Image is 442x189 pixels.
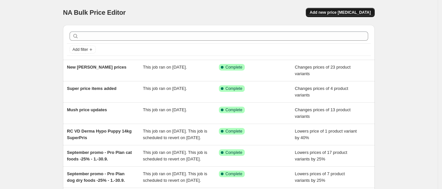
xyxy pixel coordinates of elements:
[67,129,132,140] span: RC VD Derma Hypo Puppy 14kg SuperPris
[295,150,347,161] span: Lowers prices of 17 product variants by 25%
[295,129,357,140] span: Lowers price of 1 product variant by 40%
[295,65,351,76] span: Changes prices of 23 product variants
[67,65,126,70] span: New [PERSON_NAME] prices
[310,10,371,15] span: Add new price [MEDICAL_DATA]
[143,86,187,91] span: This job ran on [DATE].
[225,129,242,134] span: Complete
[143,107,187,112] span: This job ran on [DATE].
[225,65,242,70] span: Complete
[67,107,107,112] span: Mush price updates
[67,150,132,161] span: September promo - Pro Plan cat foods -25% - 1.-30.9.
[225,107,242,113] span: Complete
[70,46,96,53] button: Add filter
[225,171,242,177] span: Complete
[73,47,88,52] span: Add filter
[63,9,126,16] span: NA Bulk Price Editor
[225,150,242,155] span: Complete
[143,171,207,183] span: This job ran on [DATE]. This job is scheduled to revert on [DATE].
[295,86,348,97] span: Changes prices of 4 product variants
[143,65,187,70] span: This job ran on [DATE].
[295,171,345,183] span: Lowers prices of 7 product variants by 25%
[295,107,351,119] span: Changes prices of 13 product variants
[306,8,375,17] button: Add new price [MEDICAL_DATA]
[225,86,242,91] span: Complete
[67,86,116,91] span: Super price items added
[67,171,125,183] span: September promo - Pro Plan dog dry foods -25% - 1.-30.9.
[143,150,207,161] span: This job ran on [DATE]. This job is scheduled to revert on [DATE].
[143,129,207,140] span: This job ran on [DATE]. This job is scheduled to revert on [DATE].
